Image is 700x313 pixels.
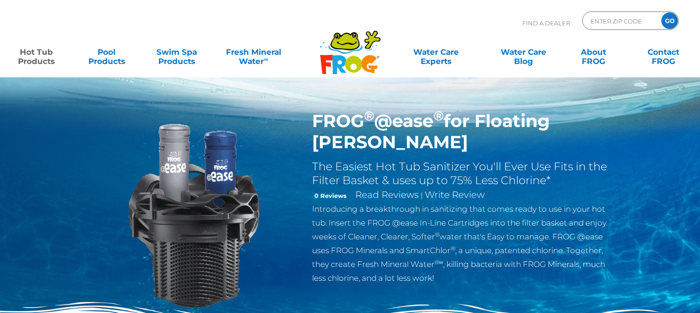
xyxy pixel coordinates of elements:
a: Hot TubProducts [9,43,64,61]
a: Water CareBlog [496,43,550,61]
img: Frog Products Logo [315,18,386,75]
a: Water CareExperts [392,43,480,61]
sup: ∞ [439,259,443,266]
span: | [421,191,423,200]
a: Read Reviews [355,189,419,200]
p: Find A Dealer [522,12,570,35]
a: Fresh MineralWater∞ [220,43,288,61]
sup: ® [434,108,444,124]
h2: The Easiest Hot Tub Sanitizer You'll Ever Use Fits in the Filter Basket & uses up to 75% Less Chl... [312,160,613,187]
h1: FROG @ease for Floating [PERSON_NAME] [312,110,613,153]
sup: ∞ [264,56,268,63]
sup: ® [435,231,440,238]
a: Write Review [425,189,485,200]
strong: 0 Reviews [314,192,347,199]
a: PoolProducts [79,43,133,61]
input: GO [661,12,678,29]
a: AboutFROG [566,43,620,61]
a: ContactFROG [636,43,691,61]
sup: ® [451,245,455,252]
sup: ® [364,108,374,124]
p: Introducing a breakthrough in sanitizing that comes ready to use in your hot tub. Insert the FROG... [312,202,613,285]
a: Swim SpaProducts [150,43,204,61]
sup: ® [434,259,439,266]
